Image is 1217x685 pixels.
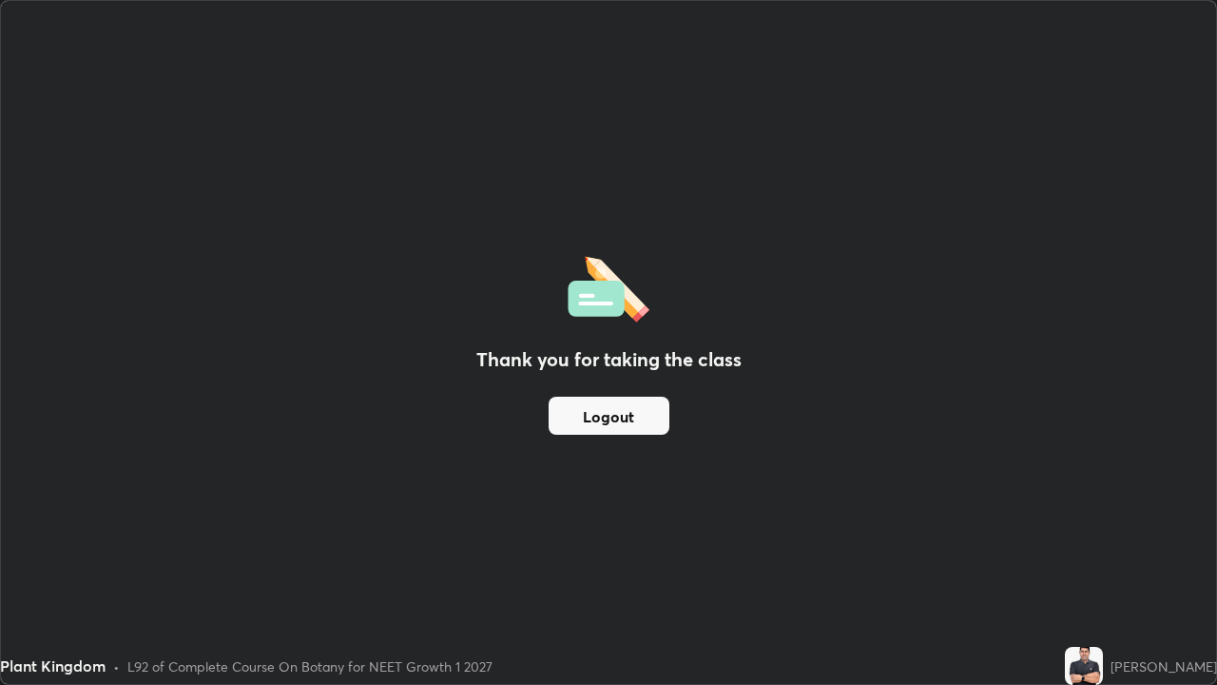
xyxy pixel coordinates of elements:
div: [PERSON_NAME] [1111,656,1217,676]
h2: Thank you for taking the class [476,345,742,374]
img: offlineFeedback.1438e8b3.svg [568,250,649,323]
button: Logout [549,397,669,435]
img: 364720b0a7814bb496f4b8cab5382653.jpg [1065,647,1103,685]
div: • [113,656,120,676]
div: L92 of Complete Course On Botany for NEET Growth 1 2027 [127,656,493,676]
